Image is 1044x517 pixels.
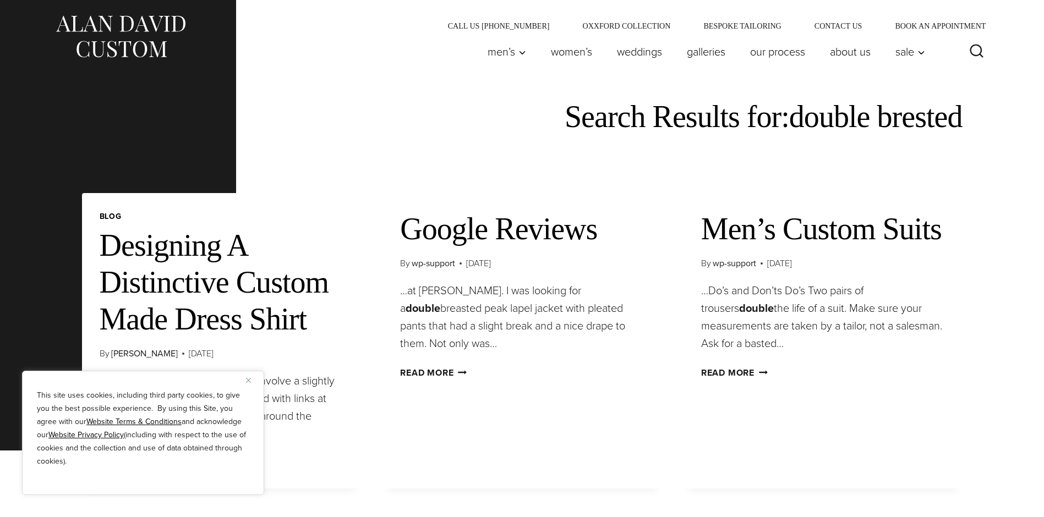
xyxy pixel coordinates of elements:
span: double brested [789,100,963,134]
a: Read More [400,366,467,379]
a: wp-support [713,257,756,269]
a: Website Terms & Conditions [86,416,182,427]
strong: double [739,300,774,316]
span: Men’s [488,46,526,57]
p: This site uses cookies, including third party cookies, to give you the best possible experience. ... [37,389,249,468]
span: …at [PERSON_NAME]. I was looking for a breasted peak lapel jacket with pleated pants that had a s... [400,282,625,351]
span: By [100,346,110,361]
nav: Primary Navigation [475,41,931,63]
time: [DATE] [466,256,491,271]
a: [PERSON_NAME] [111,347,178,360]
span: …Do’s and Don’ts Do’s Two pairs of trousers the life of a suit. Make sure your measurements are t... [701,282,942,351]
a: Our Process [737,41,817,63]
img: Alan David Custom [54,12,187,61]
span: By [400,256,410,271]
a: Designing A Distinctive Custom Made Dress Shirt [100,228,329,336]
button: View Search Form [964,38,990,65]
a: Call Us [PHONE_NUMBER] [431,22,566,30]
time: [DATE] [189,346,214,361]
a: About Us [817,41,883,63]
a: Oxxford Collection [566,22,687,30]
a: Read More [701,366,768,379]
a: weddings [604,41,674,63]
a: Website Privacy Policy [48,429,124,441]
h1: Search Results for: [82,98,963,135]
a: Bespoke Tailoring [687,22,797,30]
a: Men’s Custom Suits [701,212,942,246]
nav: Secondary Navigation [431,22,990,30]
a: Book an Appointment [878,22,990,30]
button: Close [246,373,259,387]
img: Close [246,378,251,383]
a: Galleries [674,41,737,63]
a: Contact Us [798,22,879,30]
span: By [701,256,711,271]
a: Women’s [538,41,604,63]
strong: double [406,300,440,316]
a: blog [100,211,122,222]
a: Google Reviews [400,212,597,246]
time: [DATE] [767,256,792,271]
a: wp-support [412,257,455,269]
span: Sale [895,46,925,57]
